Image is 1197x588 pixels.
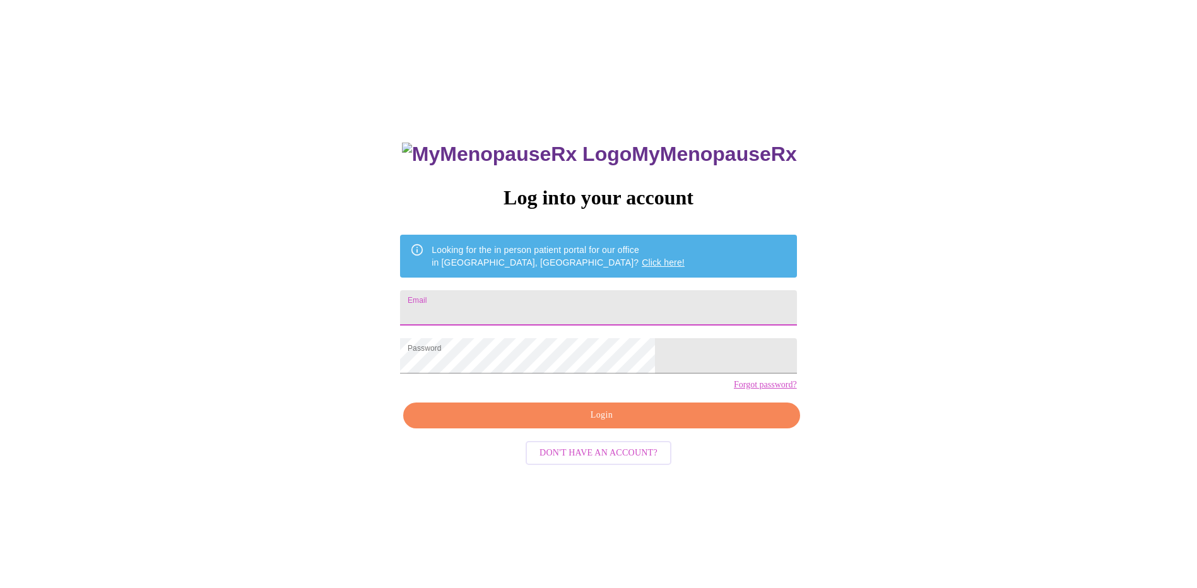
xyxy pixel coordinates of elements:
a: Don't have an account? [522,447,675,457]
span: Don't have an account? [540,445,657,461]
h3: MyMenopauseRx [402,143,797,166]
h3: Log into your account [400,186,796,209]
img: MyMenopauseRx Logo [402,143,632,166]
div: Looking for the in person patient portal for our office in [GEOGRAPHIC_DATA], [GEOGRAPHIC_DATA]? [432,238,685,274]
button: Login [403,403,799,428]
a: Forgot password? [734,380,797,390]
span: Login [418,408,785,423]
a: Click here! [642,257,685,268]
button: Don't have an account? [526,441,671,466]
